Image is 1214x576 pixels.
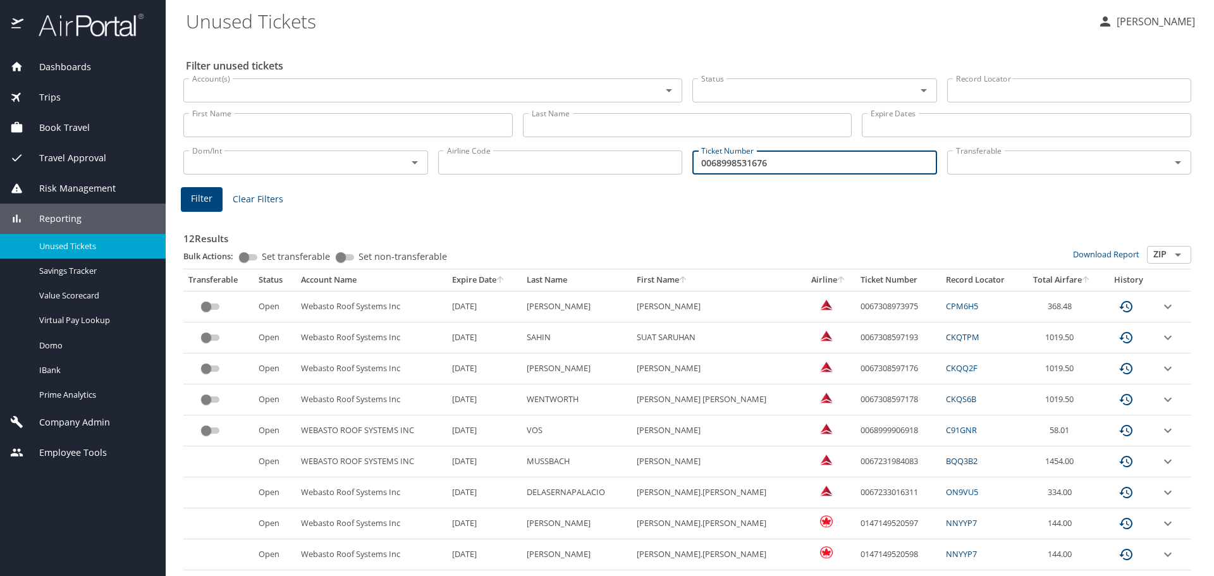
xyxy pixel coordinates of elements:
td: 1019.50 [1022,353,1101,384]
button: expand row [1160,516,1175,531]
button: Filter [181,187,223,212]
button: Clear Filters [228,188,288,211]
td: [PERSON_NAME] [632,353,802,384]
td: Open [254,291,296,322]
td: SAHIN [522,322,632,353]
td: Open [254,415,296,446]
td: [DATE] [447,508,522,539]
span: Reporting [23,212,82,226]
td: [DATE] [447,322,522,353]
td: [PERSON_NAME] [632,415,802,446]
span: Savings Tracker [39,265,150,277]
td: Webasto Roof Systems Inc [296,477,447,508]
td: 58.01 [1022,415,1101,446]
td: [PERSON_NAME] [522,508,632,539]
td: [DATE] [447,291,522,322]
td: Open [254,446,296,477]
img: Delta Airlines [820,422,833,435]
td: 0067308597178 [855,384,941,415]
td: [DATE] [447,384,522,415]
span: Company Admin [23,415,110,429]
td: Open [254,353,296,384]
td: 368.48 [1022,291,1101,322]
td: Open [254,477,296,508]
th: Account Name [296,269,447,291]
td: [PERSON_NAME] [PERSON_NAME] [632,384,802,415]
td: 1019.50 [1022,384,1101,415]
td: 0068999906918 [855,415,941,446]
h2: Filter unused tickets [186,56,1194,76]
span: Risk Management [23,181,116,195]
a: CKQTPM [946,331,979,343]
th: Airline [802,269,855,291]
th: Record Locator [941,269,1022,291]
td: Webasto Roof Systems Inc [296,384,447,415]
a: NNYYP7 [946,548,977,560]
a: ON9VU5 [946,486,978,498]
td: 0067308597193 [855,322,941,353]
td: MUSSBACH [522,446,632,477]
td: WEBASTO ROOF SYSTEMS INC [296,446,447,477]
td: SUAT SARUHAN [632,322,802,353]
div: Transferable [188,274,248,286]
span: Set non-transferable [359,252,447,261]
a: CKQS6B [946,393,976,405]
td: Webasto Roof Systems Inc [296,508,447,539]
a: CKQQ2F [946,362,978,374]
td: [DATE] [447,539,522,570]
span: Book Travel [23,121,90,135]
button: expand row [1160,454,1175,469]
td: 1454.00 [1022,446,1101,477]
button: sort [837,276,846,285]
td: VOS [522,415,632,446]
td: [PERSON_NAME] [522,291,632,322]
td: Webasto Roof Systems Inc [296,291,447,322]
h1: Unused Tickets [186,1,1088,40]
img: Delta Airlines [820,360,833,373]
a: CPM6H5 [946,300,978,312]
button: Open [406,154,424,171]
button: Open [1169,154,1187,171]
td: 334.00 [1022,477,1101,508]
button: expand row [1160,423,1175,438]
td: [PERSON_NAME] [632,291,802,322]
button: sort [496,276,505,285]
td: Webasto Roof Systems Inc [296,353,447,384]
td: [DATE] [447,353,522,384]
span: Dashboards [23,60,91,74]
td: [DATE] [447,415,522,446]
td: WEBASTO ROOF SYSTEMS INC [296,415,447,446]
td: 0067308973975 [855,291,941,322]
span: Travel Approval [23,151,106,165]
img: Delta Airlines [820,298,833,311]
td: 0147149520597 [855,508,941,539]
span: Clear Filters [233,192,283,207]
td: 0067233016311 [855,477,941,508]
td: [PERSON_NAME].[PERSON_NAME] [632,508,802,539]
td: Open [254,322,296,353]
img: Air Canada [820,546,833,559]
button: Open [660,82,678,99]
button: [PERSON_NAME] [1093,10,1200,33]
td: [PERSON_NAME] [522,539,632,570]
span: IBank [39,364,150,376]
img: Delta Airlines [820,329,833,342]
a: Download Report [1073,248,1139,260]
th: History [1102,269,1156,291]
img: Air Canada [820,515,833,528]
td: [PERSON_NAME] [632,446,802,477]
h3: 12 Results [183,224,1191,246]
span: Value Scorecard [39,290,150,302]
td: Open [254,508,296,539]
span: Filter [191,191,212,207]
span: Employee Tools [23,446,107,460]
td: DELASERNAPALACIO [522,477,632,508]
span: Virtual Pay Lookup [39,314,150,326]
button: expand row [1160,299,1175,314]
td: Webasto Roof Systems Inc [296,539,447,570]
p: [PERSON_NAME] [1113,14,1195,29]
span: Unused Tickets [39,240,150,252]
td: [PERSON_NAME] [522,353,632,384]
button: expand row [1160,547,1175,562]
img: airportal-logo.png [25,13,144,37]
